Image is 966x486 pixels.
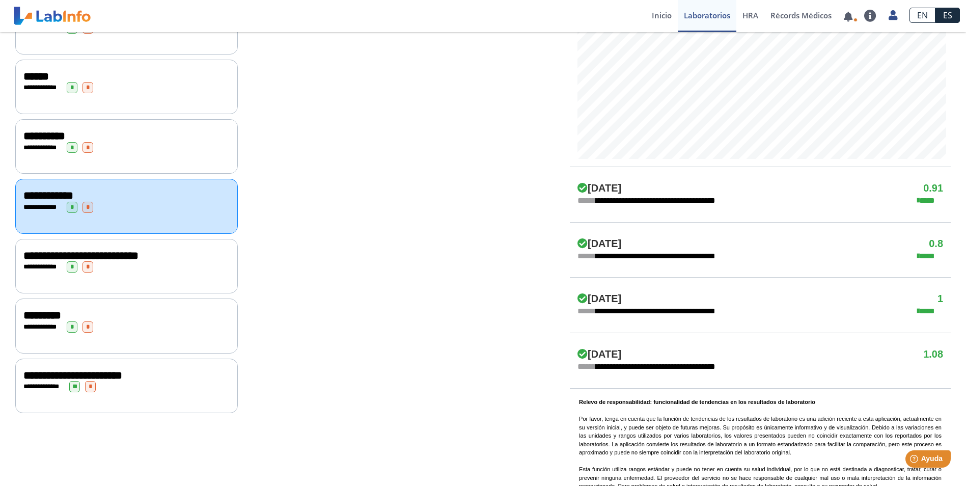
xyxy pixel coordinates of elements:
b: Relevo de responsabilidad: funcionalidad de tendencias en los resultados de laboratorio [579,399,815,405]
h4: 1.08 [923,348,943,361]
h4: [DATE] [577,182,621,195]
a: ES [935,8,960,23]
h4: [DATE] [577,348,621,361]
h4: 0.8 [929,238,943,250]
h4: [DATE] [577,238,621,250]
a: EN [909,8,935,23]
span: HRA [742,10,758,20]
h4: [DATE] [577,293,621,305]
h4: 0.91 [923,182,943,195]
iframe: Help widget launcher [875,446,955,475]
h4: 1 [937,293,943,305]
